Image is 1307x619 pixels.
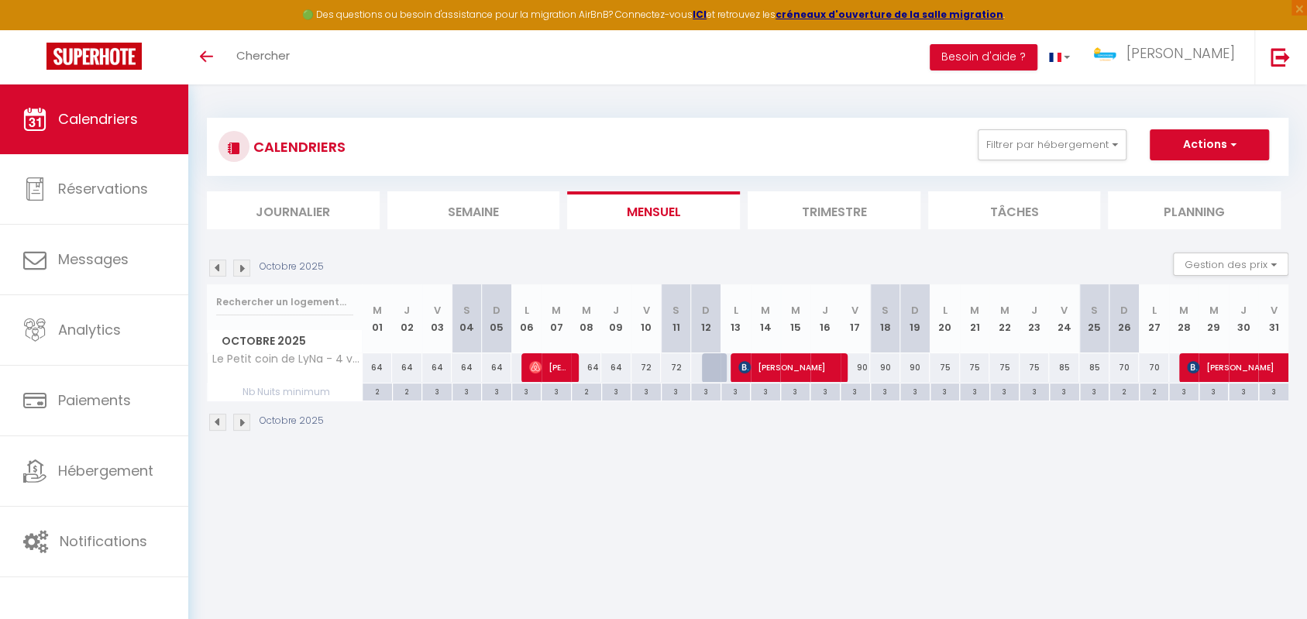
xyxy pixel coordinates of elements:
[363,353,393,382] div: 64
[1049,284,1079,353] th: 24
[761,303,770,318] abbr: M
[900,353,930,382] div: 90
[601,284,631,353] th: 09
[1120,303,1128,318] abbr: D
[511,284,542,353] th: 06
[249,129,346,164] h3: CALENDRIERS
[841,284,871,353] th: 17
[1258,284,1288,353] th: 31
[1020,383,1049,398] div: 3
[942,303,947,318] abbr: L
[1169,383,1199,398] div: 3
[1270,303,1277,318] abbr: V
[58,320,121,339] span: Analytics
[822,303,828,318] abbr: J
[989,353,1020,382] div: 75
[1109,353,1140,382] div: 70
[1179,303,1188,318] abbr: M
[781,383,810,398] div: 3
[582,303,591,318] abbr: M
[1169,284,1199,353] th: 28
[960,383,989,398] div: 3
[900,383,930,398] div: 3
[1126,43,1235,63] span: [PERSON_NAME]
[433,303,440,318] abbr: V
[58,179,148,198] span: Réservations
[363,284,393,353] th: 01
[552,303,561,318] abbr: M
[870,284,900,353] th: 18
[1109,383,1139,398] div: 2
[1229,284,1259,353] th: 30
[393,383,422,398] div: 2
[791,303,800,318] abbr: M
[601,353,631,382] div: 64
[810,383,840,398] div: 3
[1199,284,1229,353] th: 29
[810,284,841,353] th: 16
[851,303,858,318] abbr: V
[452,353,482,382] div: 64
[452,383,482,398] div: 3
[930,353,960,382] div: 75
[841,383,870,398] div: 3
[841,353,871,382] div: 90
[734,303,738,318] abbr: L
[780,284,810,353] th: 15
[1151,303,1156,318] abbr: L
[691,284,721,353] th: 12
[1061,303,1068,318] abbr: V
[216,288,353,316] input: Rechercher un logement...
[602,383,631,398] div: 3
[1109,284,1140,353] th: 26
[482,353,512,382] div: 64
[571,284,601,353] th: 08
[58,461,153,480] span: Hébergement
[751,383,780,398] div: 3
[260,414,324,428] p: Octobre 2025
[631,383,661,398] div: 3
[1140,383,1169,398] div: 2
[260,260,324,274] p: Octobre 2025
[452,284,482,353] th: 04
[691,383,721,398] div: 3
[392,284,422,353] th: 02
[404,303,410,318] abbr: J
[1150,129,1269,160] button: Actions
[60,531,147,551] span: Notifications
[693,8,707,21] a: ICI
[989,284,1020,353] th: 22
[1093,46,1116,61] img: ...
[1080,383,1109,398] div: 3
[721,284,751,353] th: 13
[1199,383,1229,398] div: 3
[928,191,1101,229] li: Tâches
[1173,253,1288,276] button: Gestion des prix
[392,353,422,382] div: 64
[542,383,571,398] div: 3
[960,353,990,382] div: 75
[363,383,392,398] div: 2
[1031,303,1037,318] abbr: J
[871,383,900,398] div: 3
[911,303,919,318] abbr: D
[960,284,990,353] th: 21
[738,352,839,382] span: [PERSON_NAME]
[208,383,362,401] span: Nb Nuits minimum
[572,383,601,398] div: 2
[661,353,691,382] div: 72
[930,44,1037,70] button: Besoin d'aide ?
[1020,284,1050,353] th: 23
[1049,353,1079,382] div: 85
[776,8,1003,21] strong: créneaux d'ouverture de la salle migration
[422,383,452,398] div: 3
[1259,383,1288,398] div: 3
[482,284,512,353] th: 05
[1079,284,1109,353] th: 25
[662,383,691,398] div: 3
[542,284,572,353] th: 07
[631,353,662,382] div: 72
[512,383,542,398] div: 3
[882,303,889,318] abbr: S
[970,303,979,318] abbr: M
